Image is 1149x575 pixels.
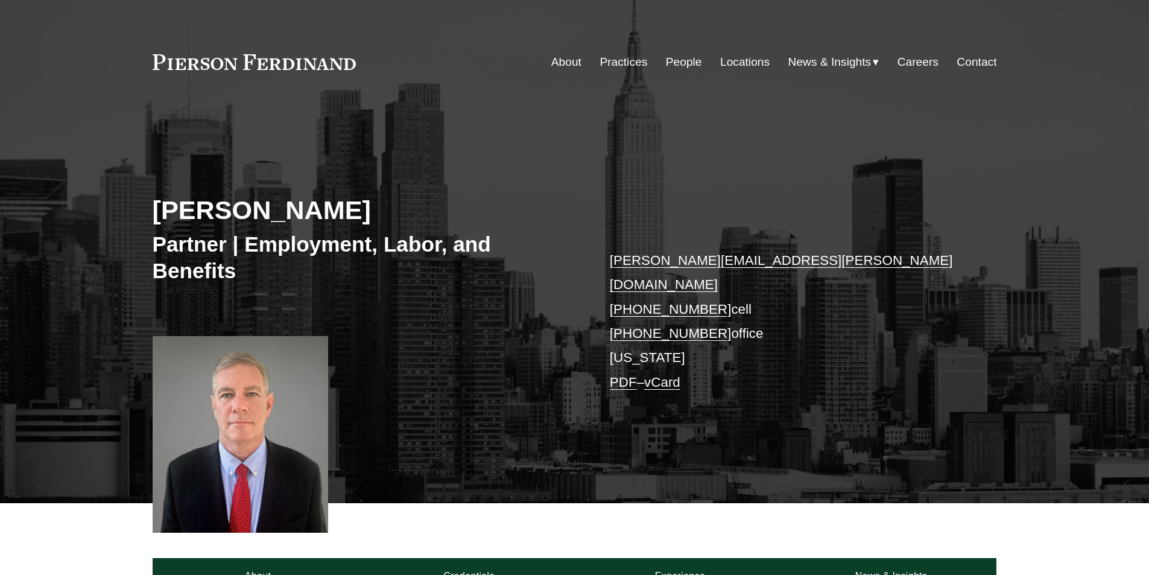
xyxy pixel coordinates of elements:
[644,375,680,390] a: vCard
[600,51,647,74] a: Practices
[153,194,575,226] h2: [PERSON_NAME]
[666,51,702,74] a: People
[551,51,581,74] a: About
[153,231,575,284] h3: Partner | Employment, Labor, and Benefits
[788,51,879,74] a: folder dropdown
[720,51,770,74] a: Locations
[957,51,996,74] a: Contact
[610,253,953,292] a: [PERSON_NAME][EMAIL_ADDRESS][PERSON_NAME][DOMAIN_NAME]
[897,51,939,74] a: Careers
[610,302,732,317] a: [PHONE_NUMBER]
[610,375,637,390] a: PDF
[610,326,732,341] a: [PHONE_NUMBER]
[788,52,872,73] span: News & Insights
[610,249,961,395] p: cell office [US_STATE] –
